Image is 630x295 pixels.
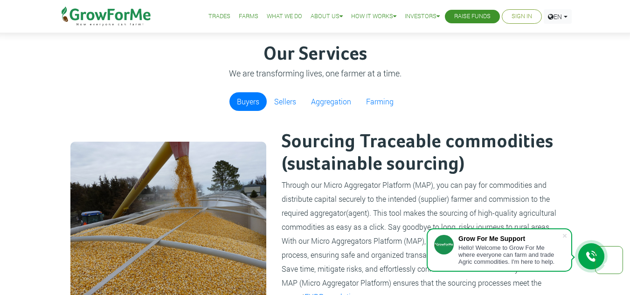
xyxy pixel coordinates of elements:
a: Farming [359,92,401,111]
h3: Our Services [65,43,566,66]
a: Farms [239,12,258,21]
a: Sellers [267,92,304,111]
a: EN [544,9,572,24]
a: Investors [405,12,440,21]
div: Hello! Welcome to Grow For Me where everyone can farm and trade Agric commodities. I'm here to help. [458,244,562,265]
a: Sign In [512,12,532,21]
div: Grow For Me Support [458,235,562,242]
a: What We Do [267,12,302,21]
a: Raise Funds [454,12,491,21]
h2: Sourcing Traceable commodities (sustainable sourcing) [282,131,559,176]
a: How it Works [351,12,396,21]
a: Trades [208,12,230,21]
a: About Us [311,12,343,21]
a: Aggregation [304,92,359,111]
a: Buyers [229,92,267,111]
p: We are transforming lives, one farmer at a time. [65,67,566,80]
